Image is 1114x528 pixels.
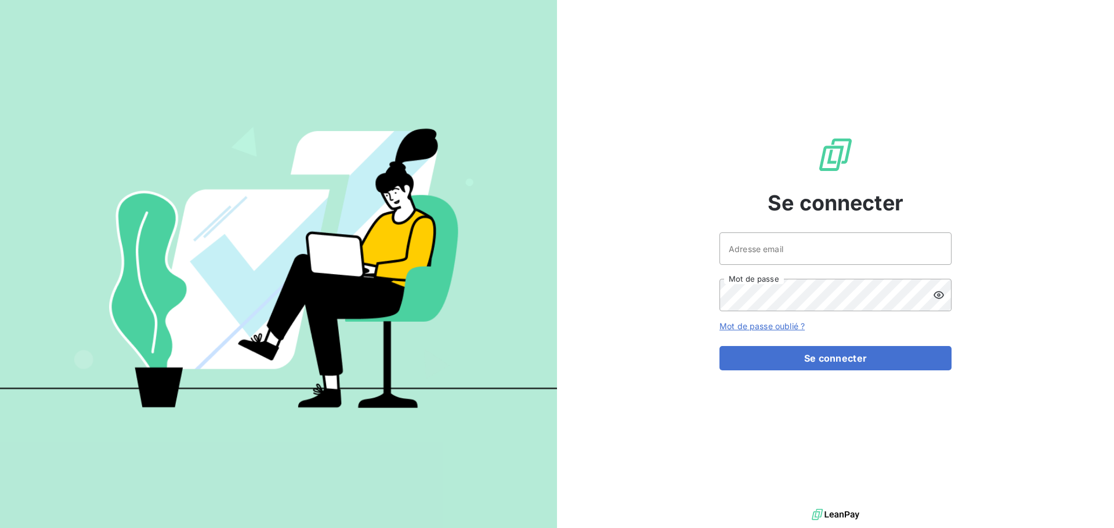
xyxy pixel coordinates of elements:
a: Mot de passe oublié ? [719,321,805,331]
button: Se connecter [719,346,952,370]
img: logo [812,506,859,523]
input: placeholder [719,232,952,265]
img: Logo LeanPay [817,136,854,173]
span: Se connecter [768,187,903,219]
